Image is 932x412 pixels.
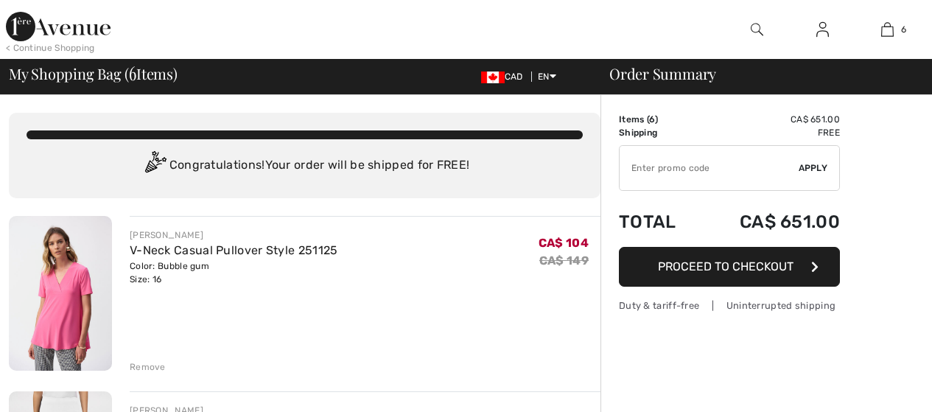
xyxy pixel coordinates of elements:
s: CA$ 149 [539,254,589,268]
span: 6 [649,114,655,125]
span: 6 [901,23,906,36]
div: Order Summary [592,66,923,81]
input: Promo code [620,146,799,190]
img: 1ère Avenue [6,12,111,41]
div: Color: Bubble gum Size: 16 [130,259,338,286]
span: 6 [129,63,136,82]
a: V-Neck Casual Pullover Style 251125 [130,243,338,257]
td: Items ( ) [619,113,699,126]
button: Proceed to Checkout [619,247,840,287]
span: Proceed to Checkout [658,259,793,273]
td: CA$ 651.00 [699,197,840,247]
span: CAD [481,71,529,82]
span: My Shopping Bag ( Items) [9,66,178,81]
a: Sign In [805,21,841,39]
span: EN [538,71,556,82]
td: CA$ 651.00 [699,113,840,126]
div: < Continue Shopping [6,41,95,55]
div: Duty & tariff-free | Uninterrupted shipping [619,298,840,313]
img: V-Neck Casual Pullover Style 251125 [9,216,112,371]
div: Remove [130,360,166,374]
img: Canadian Dollar [481,71,505,83]
a: 6 [855,21,919,38]
img: Congratulation2.svg [140,151,169,181]
img: My Info [816,21,829,38]
td: Shipping [619,126,699,139]
div: [PERSON_NAME] [130,228,338,242]
img: My Bag [881,21,894,38]
td: Free [699,126,840,139]
img: search the website [751,21,763,38]
td: Total [619,197,699,247]
span: CA$ 104 [539,236,589,250]
span: Apply [799,161,828,175]
div: Congratulations! Your order will be shipped for FREE! [27,151,583,181]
